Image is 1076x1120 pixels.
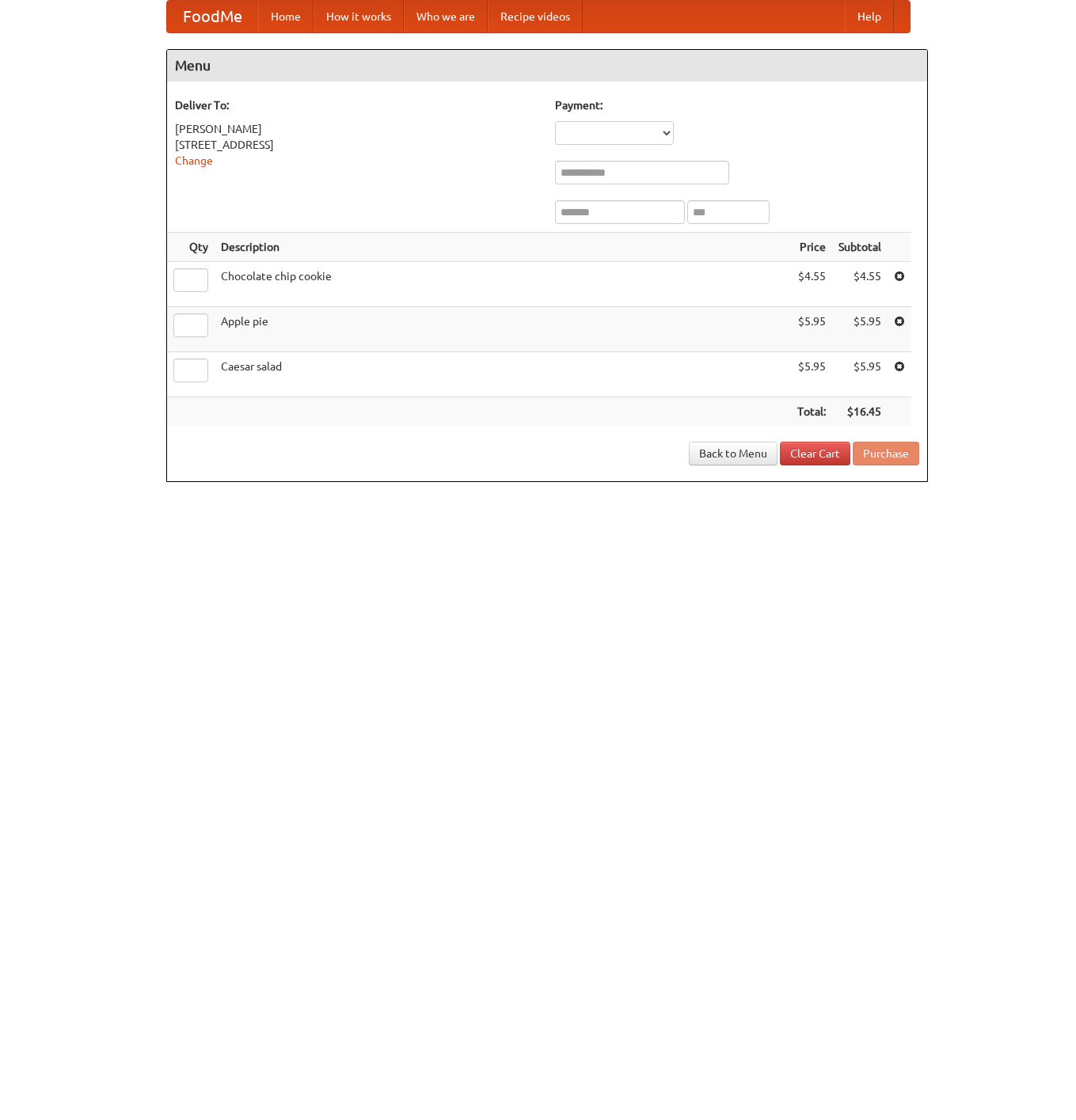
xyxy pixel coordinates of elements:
[791,262,832,307] td: $4.55
[175,121,539,137] div: [PERSON_NAME]
[258,1,314,32] a: Home
[488,1,583,32] a: Recipe videos
[791,307,832,352] td: $5.95
[404,1,488,32] a: Who we are
[791,397,832,427] th: Total:
[215,262,791,307] td: Chocolate chip cookie
[845,1,894,32] a: Help
[215,233,791,262] th: Description
[832,307,888,352] td: $5.95
[175,97,539,113] h5: Deliver To:
[167,1,258,32] a: FoodMe
[791,233,832,262] th: Price
[780,442,850,465] a: Clear Cart
[167,50,927,82] h4: Menu
[832,397,888,427] th: $16.45
[215,307,791,352] td: Apple pie
[689,442,778,465] a: Back to Menu
[832,262,888,307] td: $4.55
[175,154,213,167] a: Change
[314,1,404,32] a: How it works
[167,233,215,262] th: Qty
[832,233,888,262] th: Subtotal
[791,352,832,397] td: $5.95
[215,352,791,397] td: Caesar salad
[832,352,888,397] td: $5.95
[555,97,919,113] h5: Payment:
[175,137,539,153] div: [STREET_ADDRESS]
[853,442,919,465] button: Purchase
